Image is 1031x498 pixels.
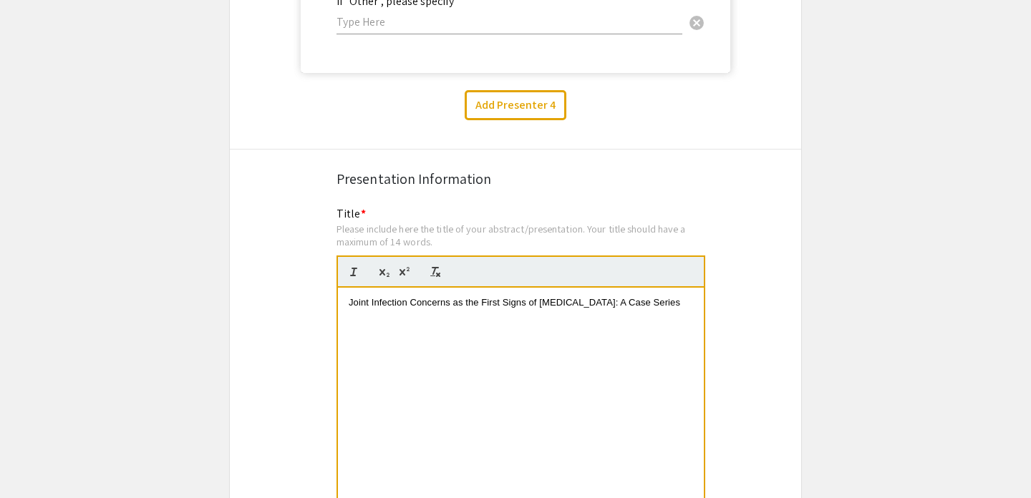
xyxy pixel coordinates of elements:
[11,434,61,487] iframe: Chat
[337,206,366,221] mat-label: Title
[337,223,705,248] div: Please include here the title of your abstract/presentation. Your title should have a maximum of ...
[682,8,711,36] button: Clear
[688,14,705,31] span: cancel
[465,90,566,120] button: Add Presenter 4
[337,14,682,29] input: Type Here
[337,168,694,190] div: Presentation Information
[349,297,680,308] span: Joint Infection Concerns as the First Signs of [MEDICAL_DATA]: A Case Series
